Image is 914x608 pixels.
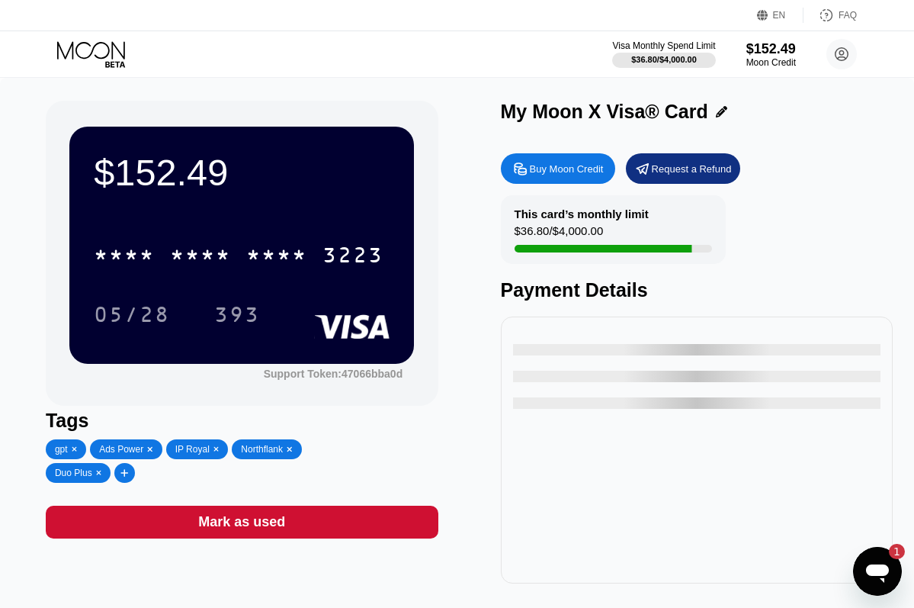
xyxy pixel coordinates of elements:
[175,444,210,455] div: IP Royal
[82,295,181,333] div: 05/28
[652,162,732,175] div: Request a Refund
[501,279,893,301] div: Payment Details
[264,368,403,380] div: Support Token:47066bba0d
[241,444,283,455] div: Northflank
[530,162,604,175] div: Buy Moon Credit
[99,444,143,455] div: Ads Power
[203,295,271,333] div: 393
[757,8,803,23] div: EN
[746,41,796,57] div: $152.49
[214,304,260,329] div: 393
[515,224,604,245] div: $36.80 / $4,000.00
[631,55,697,64] div: $36.80 / $4,000.00
[773,10,786,21] div: EN
[501,101,708,123] div: My Moon X Visa® Card
[94,304,170,329] div: 05/28
[94,151,390,194] div: $152.49
[322,245,383,269] div: 3223
[55,444,68,455] div: gpt
[264,368,403,380] div: Support Token: 47066bba0d
[874,544,905,559] iframe: Число непрочитанных сообщений
[746,57,796,68] div: Moon Credit
[515,207,649,220] div: This card’s monthly limit
[55,468,92,478] div: Duo Plus
[612,40,715,68] div: Visa Monthly Spend Limit$36.80/$4,000.00
[46,410,438,432] div: Tags
[46,506,438,539] div: Mark as used
[612,40,715,51] div: Visa Monthly Spend Limit
[746,41,796,68] div: $152.49Moon Credit
[198,513,285,531] div: Mark as used
[839,10,857,21] div: FAQ
[853,547,902,596] iframe: Кнопка, открывающая окно обмена сообщениями; 1 непрочитанное сообщение
[501,153,615,184] div: Buy Moon Credit
[803,8,857,23] div: FAQ
[626,153,740,184] div: Request a Refund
